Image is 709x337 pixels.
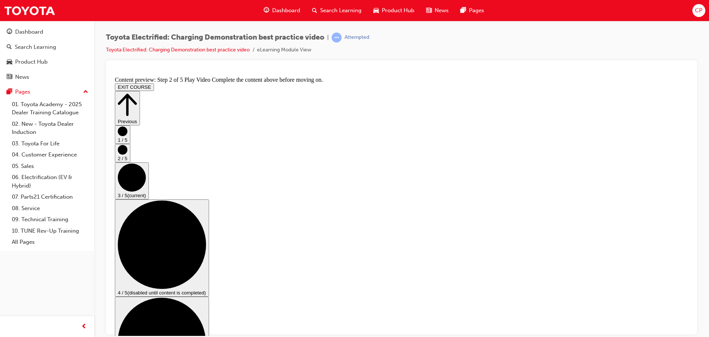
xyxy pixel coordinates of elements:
[272,6,300,15] span: Dashboard
[7,59,12,65] span: car-icon
[3,40,91,54] a: Search Learning
[6,45,25,51] span: Previous
[455,3,490,18] a: pages-iconPages
[9,236,91,248] a: All Pages
[460,6,466,15] span: pages-icon
[3,126,97,223] button: 4 / 5(disabled until content is completed)
[3,70,91,84] a: News
[3,24,91,85] button: DashboardSearch LearningProduct HubNews
[695,6,702,15] span: CP
[306,3,367,18] a: search-iconSearch Learning
[4,2,55,19] img: Trak
[320,6,362,15] span: Search Learning
[15,28,43,36] div: Dashboard
[3,85,91,99] button: Pages
[6,64,16,69] span: 1 / 5
[9,161,91,172] a: 05. Sales
[3,55,91,69] a: Product Hub
[373,6,379,15] span: car-icon
[426,6,432,15] span: news-icon
[332,33,342,43] span: learningRecordVerb_ATTEMPT-icon
[7,89,12,95] span: pages-icon
[9,172,91,191] a: 06. Electrification (EV & Hybrid)
[15,43,56,51] div: Search Learning
[345,34,369,41] div: Attempted
[258,3,306,18] a: guage-iconDashboard
[9,118,91,138] a: 02. New - Toyota Dealer Induction
[106,47,250,53] a: Toyota Electrified: Charging Demonstration best practice video
[6,119,16,125] span: 3 / 5
[382,6,414,15] span: Product Hub
[264,6,269,15] span: guage-icon
[83,87,88,97] span: up-icon
[420,3,455,18] a: news-iconNews
[312,6,317,15] span: search-icon
[257,46,311,54] li: eLearning Module View
[15,73,29,81] div: News
[7,29,12,36] span: guage-icon
[3,17,28,52] button: Previous
[6,82,16,88] span: 2 / 5
[3,10,42,17] button: EXIT COURSE
[7,74,12,81] span: news-icon
[3,25,91,39] a: Dashboard
[327,33,329,42] span: |
[9,203,91,214] a: 08. Service
[469,6,484,15] span: Pages
[3,3,576,10] div: Content preview: Step 2 of 5 Play Video Complete the content above before moving on.
[692,4,705,17] button: CP
[367,3,420,18] a: car-iconProduct Hub
[6,216,16,222] span: 4 / 5
[15,88,30,96] div: Pages
[7,44,12,51] span: search-icon
[9,214,91,225] a: 09. Technical Training
[3,70,18,89] button: 2 / 5
[9,191,91,203] a: 07. Parts21 Certification
[15,58,48,66] div: Product Hub
[435,6,449,15] span: News
[3,52,18,70] button: 1 / 5
[9,149,91,161] a: 04. Customer Experience
[9,225,91,237] a: 10. TUNE Rev-Up Training
[9,138,91,149] a: 03. Toyota For Life
[81,322,87,331] span: prev-icon
[9,99,91,118] a: 01. Toyota Academy - 2025 Dealer Training Catalogue
[3,89,37,126] button: 3 / 5(current)
[106,33,324,42] span: Toyota Electrified: Charging Demonstration best practice video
